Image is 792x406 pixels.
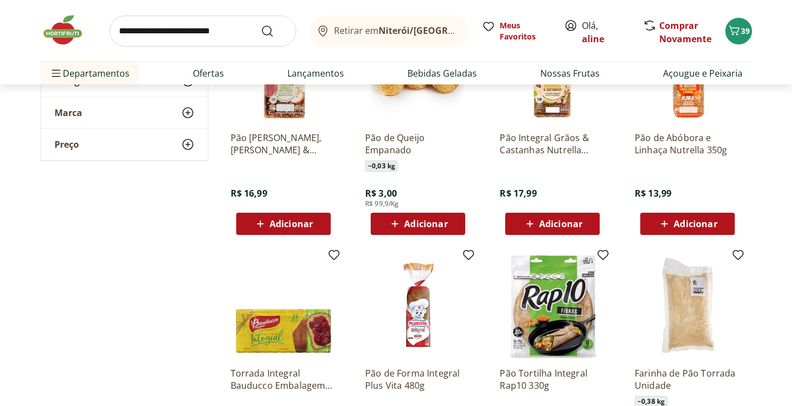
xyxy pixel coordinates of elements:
span: R$ 16,99 [231,187,267,199]
a: Pão de Abóbora e Linhaça Nutrella 350g [635,132,740,156]
button: Submit Search [261,24,287,38]
button: Adicionar [236,213,331,235]
a: Açougue e Peixaria [663,67,743,80]
button: Adicionar [505,213,600,235]
button: Preço [41,129,208,160]
a: Pão [PERSON_NAME], [PERSON_NAME] & Castanhas Nutrella Pacote 550G [231,132,336,156]
span: Preço [54,139,79,150]
img: Torrada Integral Bauducco Embalagem 142G [231,253,336,358]
a: Comprar Novamente [659,19,711,45]
span: R$ 3,00 [365,187,397,199]
a: aline [582,33,604,45]
a: Pão de Forma Integral Plus Vita 480g [365,367,471,392]
span: R$ 17,99 [500,187,536,199]
span: Retirar em [334,26,457,36]
button: Carrinho [725,18,752,44]
span: Adicionar [674,219,717,228]
a: Bebidas Geladas [407,67,477,80]
span: Departamentos [49,60,129,87]
a: Pão Integral Grãos & Castanhas Nutrella Pacote 450G [500,132,605,156]
a: Pão de Queijo Empanado [365,132,471,156]
button: Menu [49,60,63,87]
button: Adicionar [640,213,735,235]
img: Pão de Forma Integral Plus Vita 480g [365,253,471,358]
button: Marca [41,97,208,128]
a: Farinha de Pão Torrada Unidade [635,367,740,392]
span: R$ 99,9/Kg [365,199,399,208]
button: Retirar emNiterói/[GEOGRAPHIC_DATA] [310,16,469,47]
span: Olá, [582,19,631,46]
a: Ofertas [193,67,224,80]
span: Meus Favoritos [500,20,551,42]
img: Farinha de Pão Torrada Unidade [635,253,740,358]
span: 39 [741,26,750,36]
span: Adicionar [539,219,582,228]
img: Hortifruti [41,13,96,47]
a: Meus Favoritos [482,20,551,42]
span: R$ 13,99 [635,187,671,199]
span: ~ 0,03 kg [365,161,398,172]
img: Pão Tortilha Integral Rap10 330g [500,253,605,358]
span: Adicionar [270,219,313,228]
button: Adicionar [371,213,465,235]
span: Adicionar [404,219,447,228]
a: Lançamentos [287,67,344,80]
a: Nossas Frutas [540,67,600,80]
input: search [109,16,296,47]
b: Niterói/[GEOGRAPHIC_DATA] [378,24,505,37]
a: Torrada Integral Bauducco Embalagem 142G [231,367,336,392]
a: Pão Tortilha Integral Rap10 330g [500,367,605,392]
span: Marca [54,107,82,118]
